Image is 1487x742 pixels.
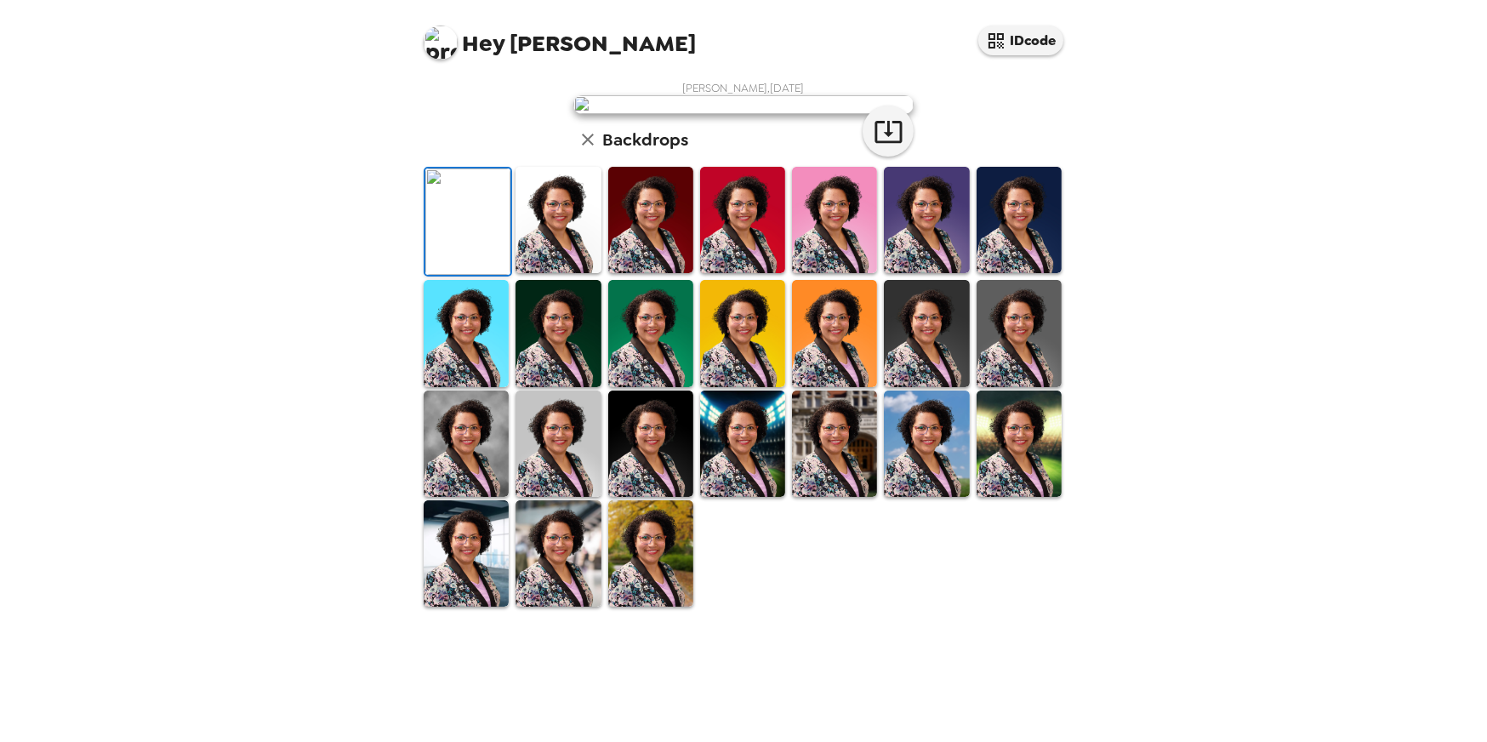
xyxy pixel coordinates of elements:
[978,26,1063,55] button: IDcode
[683,81,805,95] span: [PERSON_NAME] , [DATE]
[425,168,510,275] img: Original
[602,126,688,153] h6: Backdrops
[462,28,504,59] span: Hey
[573,95,914,114] img: user
[424,26,458,60] img: profile pic
[424,17,696,55] span: [PERSON_NAME]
